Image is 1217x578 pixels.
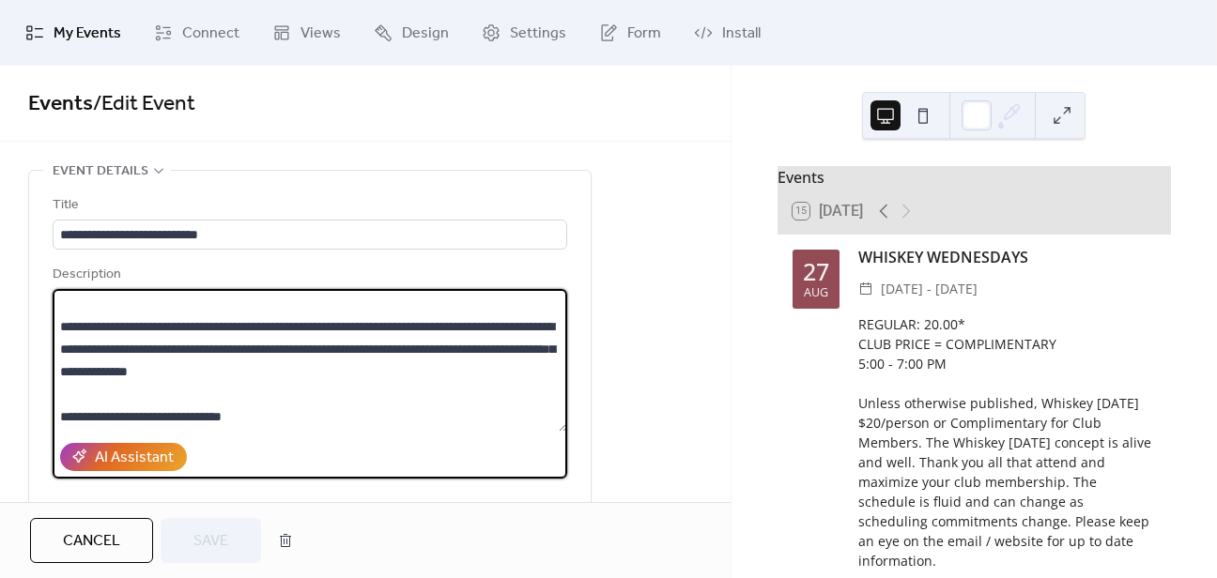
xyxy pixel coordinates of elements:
span: Settings [510,23,566,45]
div: AI Assistant [95,447,174,469]
a: Connect [140,8,254,58]
div: Title [53,194,563,217]
span: Connect [182,23,239,45]
span: Design [402,23,449,45]
a: Design [360,8,463,58]
div: Location [53,501,563,524]
div: 27 [803,260,829,283]
span: Install [722,23,761,45]
button: AI Assistant [60,443,187,471]
div: Aug [804,287,828,299]
a: My Events [11,8,135,58]
button: Cancel [30,518,153,563]
div: ​ [858,278,873,300]
span: Cancel [63,530,120,553]
span: My Events [54,23,121,45]
a: Install [680,8,775,58]
span: Views [300,23,341,45]
span: [DATE] - [DATE] [881,278,978,300]
a: Settings [468,8,580,58]
span: Form [627,23,661,45]
a: Events [28,84,93,125]
span: / Edit Event [93,84,195,125]
div: Events [778,166,1171,189]
div: WHISKEY WEDNESDAYS [858,246,1156,268]
a: Form [585,8,675,58]
div: Description [53,264,563,286]
span: Event details [53,160,148,183]
a: Views [258,8,355,58]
